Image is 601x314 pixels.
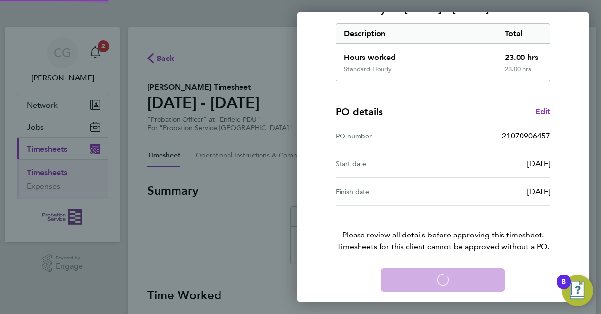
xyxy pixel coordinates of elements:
h4: PO details [336,105,383,118]
div: Summary of 18 - 24 Aug 2025 [336,23,550,81]
span: Timesheets for this client cannot be approved without a PO. [324,241,562,253]
p: Please review all details before approving this timesheet. [324,206,562,253]
div: 23.00 hrs [497,44,550,65]
div: Finish date [336,186,443,197]
div: Description [336,24,497,43]
div: Start date [336,158,443,170]
span: 21070906457 [502,131,550,140]
div: 23.00 hrs [497,65,550,81]
div: Hours worked [336,44,497,65]
div: Standard Hourly [344,65,392,73]
div: [DATE] [443,186,550,197]
div: Total [497,24,550,43]
div: 8 [561,282,566,294]
span: Edit [535,107,550,116]
div: [DATE] [443,158,550,170]
button: Open Resource Center, 8 new notifications [562,275,593,306]
div: PO number [336,130,443,142]
a: Edit [535,106,550,118]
